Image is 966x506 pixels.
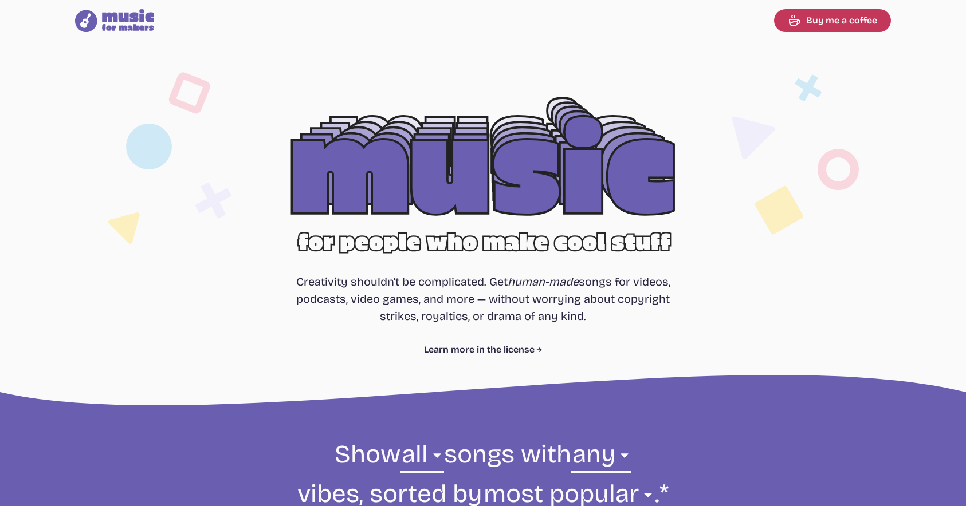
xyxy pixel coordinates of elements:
[296,273,670,325] p: Creativity shouldn't be complicated. Get songs for videos, podcasts, video games, and more — with...
[508,275,579,288] i: human-made
[424,343,543,357] a: Learn more in the license
[571,438,631,477] select: vibe
[400,438,444,477] select: genre
[774,9,891,32] a: Buy me a coffee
